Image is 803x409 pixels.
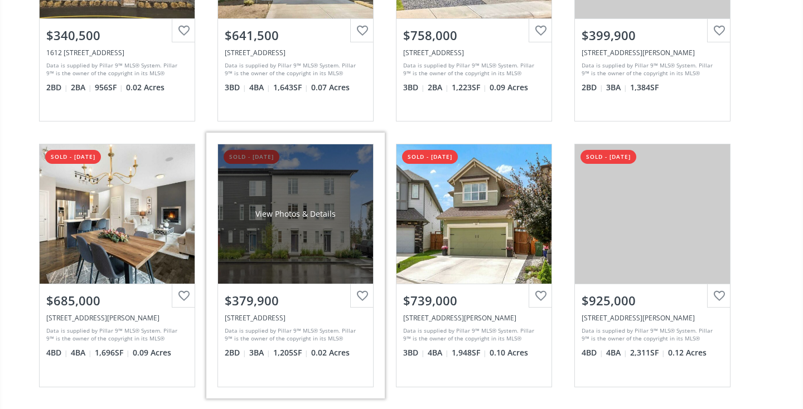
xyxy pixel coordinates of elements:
[582,327,720,343] div: Data is supplied by Pillar 9™ MLS® System. Pillar 9™ is the owner of the copyright in its MLS® Sy...
[126,82,165,93] span: 0.02 Acres
[206,133,385,398] a: sold - [DATE]View Photos & Details$379,900[STREET_ADDRESS]Data is supplied by Pillar 9™ MLS® Syst...
[606,347,627,358] span: 4 BA
[582,347,603,358] span: 4 BD
[46,292,188,309] div: $685,000
[46,48,188,57] div: 1612 210 Avenue SE, Calgary, AB T2X 4N1
[225,292,366,309] div: $379,900
[582,48,723,57] div: 616 Walden Circle SE, Calgary, AB T2X 0Y4
[95,82,123,93] span: 956 SF
[582,27,723,44] div: $399,900
[225,327,364,343] div: Data is supplied by Pillar 9™ MLS® System. Pillar 9™ is the owner of the copyright in its MLS® Sy...
[403,347,425,358] span: 3 BD
[403,327,542,343] div: Data is supplied by Pillar 9™ MLS® System. Pillar 9™ is the owner of the copyright in its MLS® Sy...
[249,347,270,358] span: 3 BA
[582,313,723,323] div: 65 Walden Square SE, Calgary, AB T2X 0N6
[273,347,308,358] span: 1,205 SF
[490,82,528,93] span: 0.09 Acres
[311,82,350,93] span: 0.07 Acres
[225,82,246,93] span: 3 BD
[403,61,542,78] div: Data is supplied by Pillar 9™ MLS® System. Pillar 9™ is the owner of the copyright in its MLS® Sy...
[403,292,545,309] div: $739,000
[46,82,68,93] span: 2 BD
[28,133,206,398] a: sold - [DATE]$685,000[STREET_ADDRESS][PERSON_NAME]Data is supplied by Pillar 9™ MLS® System. Pill...
[452,347,487,358] span: 1,948 SF
[46,27,188,44] div: $340,500
[452,82,487,93] span: 1,223 SF
[403,313,545,323] div: 161 Walgrove Heath SE, Calgary, AB T2X 2H8
[311,347,350,358] span: 0.02 Acres
[630,82,659,93] span: 1,384 SF
[582,292,723,309] div: $925,000
[46,327,185,343] div: Data is supplied by Pillar 9™ MLS® System. Pillar 9™ is the owner of the copyright in its MLS® Sy...
[490,347,528,358] span: 0.10 Acres
[606,82,627,93] span: 3 BA
[46,313,188,323] div: 113 Walden Mews SE, Calgary, AB T2X 0S8
[225,347,246,358] span: 2 BD
[403,48,545,57] div: 95 Walgrove Green SE, Calgary, AB T2X2J1
[225,313,366,323] div: 75 Walgrove Common SE, Calgary, AB T2X 4C2
[133,347,171,358] span: 0.09 Acres
[630,347,665,358] span: 2,311 SF
[428,82,449,93] span: 2 BA
[563,133,742,398] a: sold - [DATE]$925,000[STREET_ADDRESS][PERSON_NAME]Data is supplied by Pillar 9™ MLS® System. Pill...
[71,347,92,358] span: 4 BA
[255,208,336,220] div: View Photos & Details
[95,347,130,358] span: 1,696 SF
[273,82,308,93] span: 1,643 SF
[582,61,720,78] div: Data is supplied by Pillar 9™ MLS® System. Pillar 9™ is the owner of the copyright in its MLS® Sy...
[428,347,449,358] span: 4 BA
[225,61,364,78] div: Data is supplied by Pillar 9™ MLS® System. Pillar 9™ is the owner of the copyright in its MLS® Sy...
[668,347,707,358] span: 0.12 Acres
[46,347,68,358] span: 4 BD
[403,82,425,93] span: 3 BD
[249,82,270,93] span: 4 BA
[46,61,185,78] div: Data is supplied by Pillar 9™ MLS® System. Pillar 9™ is the owner of the copyright in its MLS® Sy...
[225,27,366,44] div: $641,500
[71,82,92,93] span: 2 BA
[403,27,545,44] div: $758,000
[225,48,366,57] div: 38 Walgrove Way SE, Calgary, AB T2X 4A2
[385,133,563,398] a: sold - [DATE]$739,000[STREET_ADDRESS][PERSON_NAME]Data is supplied by Pillar 9™ MLS® System. Pill...
[582,82,603,93] span: 2 BD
